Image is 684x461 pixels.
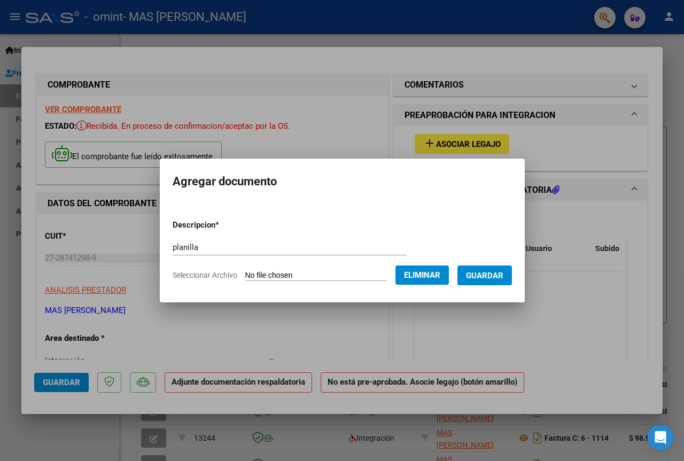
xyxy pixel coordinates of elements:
span: Eliminar [404,270,440,280]
button: Guardar [457,265,512,285]
button: Eliminar [395,265,449,285]
p: Descripcion [173,219,275,231]
span: Guardar [466,271,503,280]
span: Seleccionar Archivo [173,271,237,279]
div: Open Intercom Messenger [648,425,673,450]
h2: Agregar documento [173,171,512,192]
